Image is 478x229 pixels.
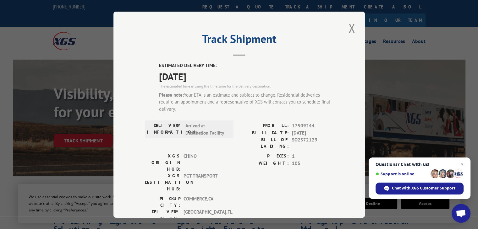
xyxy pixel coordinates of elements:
[292,160,333,167] span: 105
[159,62,333,69] label: ESTIMATED DELIVERY TIME:
[376,183,464,194] span: Chat with XGS Customer Support
[239,129,289,136] label: BILL DATE:
[145,195,180,209] label: PICKUP CITY:
[184,209,226,222] span: [GEOGRAPHIC_DATA] , FL
[292,136,333,150] span: SO2372129
[147,122,182,136] label: DELIVERY INFORMATION:
[185,122,228,136] span: Arrived at Destination Facility
[239,122,289,130] label: PROBILL:
[376,162,464,167] span: Questions? Chat with us!
[292,122,333,130] span: 17509244
[452,204,470,223] a: Open chat
[184,153,226,173] span: CHINO
[159,91,333,113] div: Your ETA is an estimate and subject to change. Residential deliveries require an appointment and ...
[145,209,180,222] label: DELIVERY CITY:
[346,19,357,37] button: Close modal
[292,153,333,160] span: 1
[376,172,428,176] span: Support is online
[145,173,180,192] label: XGS DESTINATION HUB:
[184,173,226,192] span: PGT TRANSPORT
[184,195,226,209] span: COMMERCE , CA
[145,35,333,46] h2: Track Shipment
[159,69,333,83] span: [DATE]
[239,160,289,167] label: WEIGHT:
[145,153,180,173] label: XGS ORIGIN HUB:
[239,153,289,160] label: PIECES:
[239,136,289,150] label: BILL OF LADING:
[159,83,333,89] div: The estimated time is using the time zone for the delivery destination.
[159,92,184,98] strong: Please note:
[392,185,455,191] span: Chat with XGS Customer Support
[292,129,333,136] span: [DATE]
